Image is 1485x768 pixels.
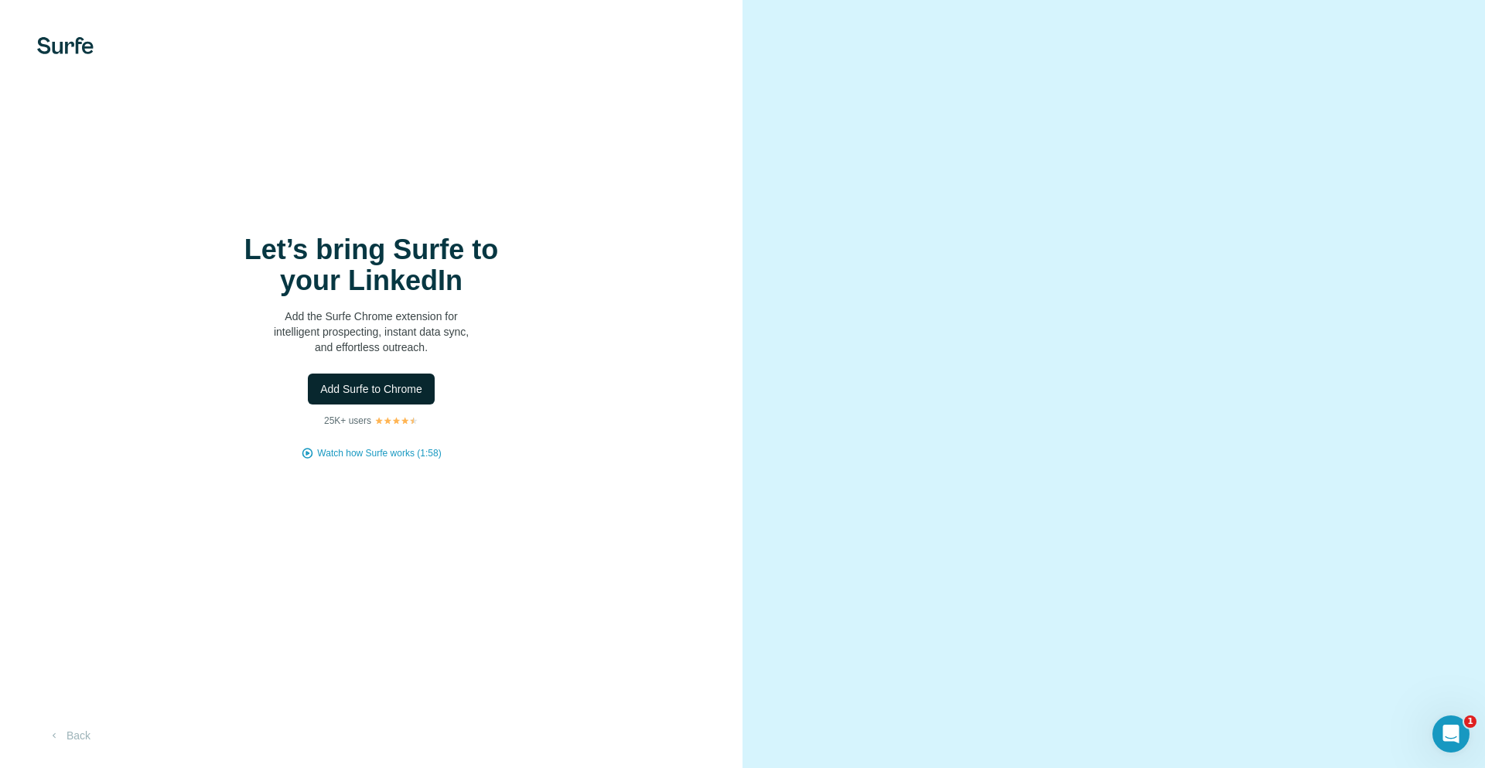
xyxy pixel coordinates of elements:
img: Surfe's logo [37,37,94,54]
span: Add Surfe to Chrome [320,381,422,397]
button: Add Surfe to Chrome [308,374,435,404]
h1: Let’s bring Surfe to your LinkedIn [217,234,526,296]
button: Watch how Surfe works (1:58) [317,446,441,460]
span: 1 [1464,715,1476,728]
button: Back [37,722,101,749]
iframe: Intercom live chat [1432,715,1470,753]
img: Rating Stars [374,416,418,425]
p: Add the Surfe Chrome extension for intelligent prospecting, instant data sync, and effortless out... [217,309,526,355]
p: 25K+ users [324,414,371,428]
